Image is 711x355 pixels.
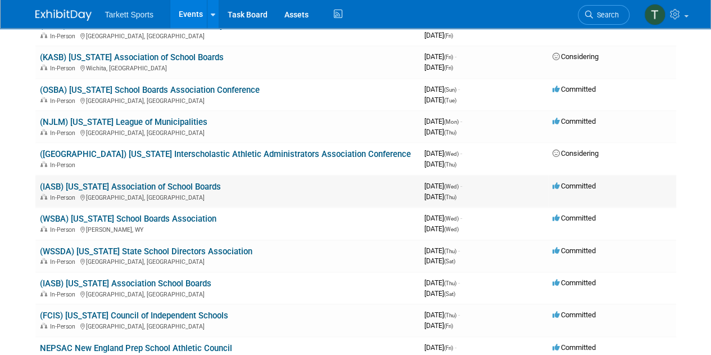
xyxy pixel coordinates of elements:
span: Committed [553,278,596,287]
span: (Thu) [444,161,456,168]
span: [DATE] [424,128,456,136]
span: In-Person [50,161,79,169]
span: (Fri) [444,54,453,60]
span: Considering [553,52,599,61]
span: [DATE] [424,311,460,319]
span: (Thu) [444,312,456,318]
img: In-Person Event [40,97,47,103]
span: Search [593,11,619,19]
span: Committed [553,117,596,125]
span: In-Person [50,226,79,233]
a: (KASB) [US_STATE] Association of School Boards [40,52,224,62]
span: [DATE] [424,182,462,190]
span: In-Person [50,97,79,105]
span: (Fri) [444,345,453,351]
span: - [455,52,456,61]
a: (IASB) [US_STATE] Association of School Boards [40,182,221,192]
span: In-Person [50,33,79,40]
img: In-Person Event [40,65,47,70]
a: (KRPS) [US_STATE] Recreation and Parks Society [40,20,224,30]
span: Committed [553,246,596,255]
span: In-Person [50,129,79,137]
span: [DATE] [424,149,462,158]
div: [GEOGRAPHIC_DATA], [GEOGRAPHIC_DATA] [40,128,415,137]
span: [DATE] [424,289,455,298]
a: (FCIS) [US_STATE] Council of Independent Schools [40,311,228,321]
img: In-Person Event [40,258,47,264]
img: In-Person Event [40,194,47,200]
span: (Thu) [444,248,456,254]
span: (Wed) [444,183,459,190]
span: In-Person [50,65,79,72]
span: [DATE] [424,192,456,201]
span: Considering [553,149,599,158]
span: - [460,117,462,125]
span: (Fri) [444,323,453,329]
span: In-Person [50,291,79,298]
span: [DATE] [424,343,456,352]
span: In-Person [50,323,79,330]
span: (Thu) [444,280,456,286]
a: ([GEOGRAPHIC_DATA]) [US_STATE] Interscholastic Athletic Administrators Association Conference [40,149,411,159]
span: Committed [553,214,596,222]
div: [GEOGRAPHIC_DATA], [GEOGRAPHIC_DATA] [40,192,415,201]
a: (NJLM) [US_STATE] League of Municipalities [40,117,207,127]
span: In-Person [50,258,79,266]
span: [DATE] [424,63,453,71]
span: (Wed) [444,226,459,232]
img: In-Person Event [40,33,47,38]
span: [DATE] [424,224,459,233]
a: NEPSAC New England Prep School Athletic Council [40,343,232,353]
span: (Wed) [444,215,459,222]
span: (Wed) [444,151,459,157]
span: - [458,278,460,287]
span: Committed [553,85,596,93]
a: Search [578,5,630,25]
span: (Fri) [444,65,453,71]
span: (Thu) [444,194,456,200]
img: ExhibitDay [35,10,92,21]
span: (Sat) [444,291,455,297]
span: [DATE] [424,52,456,61]
span: (Sat) [444,258,455,264]
span: Committed [553,343,596,352]
a: (WSSDA) [US_STATE] State School Directors Association [40,246,252,257]
span: Committed [553,311,596,319]
span: (Sun) [444,87,456,93]
span: Tarkett Sports [105,10,153,19]
div: [GEOGRAPHIC_DATA], [GEOGRAPHIC_DATA] [40,289,415,298]
span: [DATE] [424,321,453,330]
a: (OSBA) [US_STATE] School Boards Association Conference [40,85,260,95]
span: (Tue) [444,97,456,104]
span: - [460,182,462,190]
div: [GEOGRAPHIC_DATA], [GEOGRAPHIC_DATA] [40,257,415,266]
span: In-Person [50,194,79,201]
img: In-Person Event [40,291,47,296]
img: In-Person Event [40,129,47,135]
span: [DATE] [424,31,453,39]
div: Wichita, [GEOGRAPHIC_DATA] [40,63,415,72]
span: - [458,246,460,255]
span: - [460,149,462,158]
span: [DATE] [424,85,460,93]
span: (Fri) [444,33,453,39]
img: In-Person Event [40,161,47,167]
span: [DATE] [424,246,460,255]
span: Committed [553,182,596,190]
span: - [458,85,460,93]
span: - [460,214,462,222]
span: (Mon) [444,119,459,125]
span: [DATE] [424,96,456,104]
span: [DATE] [424,160,456,168]
div: [PERSON_NAME], WY [40,224,415,233]
span: - [458,311,460,319]
span: (Thu) [444,129,456,136]
span: [DATE] [424,257,455,265]
img: Tom Breuer [644,4,665,25]
span: - [455,343,456,352]
div: [GEOGRAPHIC_DATA], [GEOGRAPHIC_DATA] [40,31,415,40]
span: [DATE] [424,117,462,125]
div: [GEOGRAPHIC_DATA], [GEOGRAPHIC_DATA] [40,96,415,105]
span: [DATE] [424,278,460,287]
img: In-Person Event [40,226,47,232]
